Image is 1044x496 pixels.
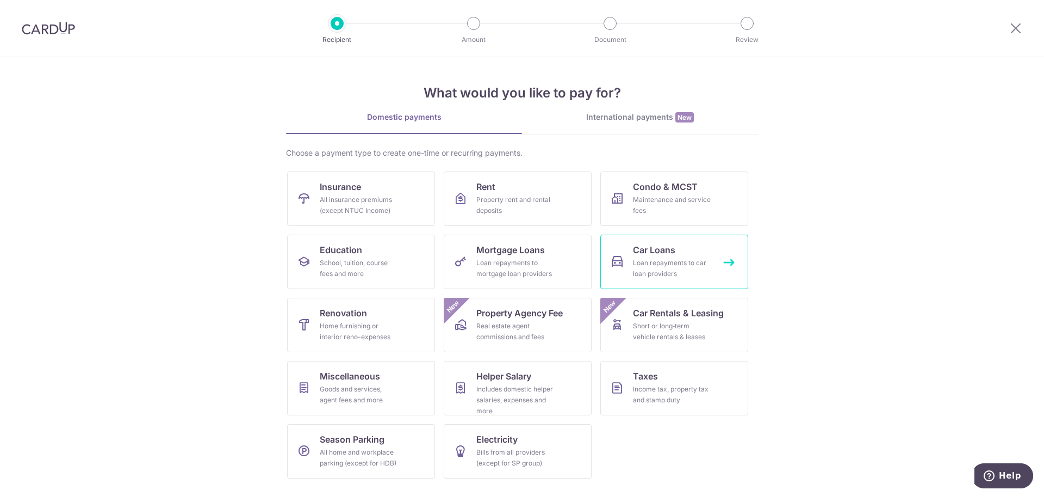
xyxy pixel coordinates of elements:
[600,235,748,289] a: Car LoansLoan repayments to car loan providers
[444,424,592,479] a: ElectricityBills from all providers (except for SP group)
[297,34,377,45] p: Recipient
[444,361,592,415] a: Helper SalaryIncludes domestic helper salaries, expenses and more
[287,361,435,415] a: MiscellaneousGoods and services, agent fees and more
[476,321,555,342] div: Real estate agent commissions and fees
[287,172,435,226] a: InsuranceAll insurance premiums (except NTUC Income)
[444,235,592,289] a: Mortgage LoansLoan repayments to mortgage loan providers
[633,180,698,193] span: Condo & MCST
[633,370,658,383] span: Taxes
[476,447,555,469] div: Bills from all providers (except for SP group)
[320,433,384,446] span: Season Parking
[601,298,619,316] span: New
[476,243,545,256] span: Mortgage Loans
[286,112,522,123] div: Domestic payments
[633,307,724,320] span: Car Rentals & Leasing
[707,34,787,45] p: Review
[320,194,398,216] div: All insurance premiums (except NTUC Income)
[286,83,758,103] h4: What would you like to pay for?
[320,307,367,320] span: Renovation
[476,307,563,320] span: Property Agency Fee
[600,172,748,226] a: Condo & MCSTMaintenance and service fees
[320,243,362,256] span: Education
[320,180,361,193] span: Insurance
[476,433,518,446] span: Electricity
[633,321,711,342] div: Short or long‑term vehicle rentals & leases
[633,258,711,279] div: Loan repayments to car loan providers
[600,361,748,415] a: TaxesIncome tax, property tax and stamp duty
[476,180,495,193] span: Rent
[24,8,47,17] span: Help
[633,384,711,406] div: Income tax, property tax and stamp duty
[476,258,555,279] div: Loan repayments to mortgage loan providers
[444,172,592,226] a: RentProperty rent and rental deposits
[320,370,380,383] span: Miscellaneous
[433,34,514,45] p: Amount
[286,148,758,158] div: Choose a payment type to create one-time or recurring payments.
[320,447,398,469] div: All home and workplace parking (except for HDB)
[444,298,462,316] span: New
[444,298,592,352] a: Property Agency FeeReal estate agent commissions and feesNew
[287,298,435,352] a: RenovationHome furnishing or interior reno-expenses
[287,424,435,479] a: Season ParkingAll home and workplace parking (except for HDB)
[633,243,675,256] span: Car Loans
[287,235,435,289] a: EducationSchool, tuition, course fees and more
[675,112,694,123] span: New
[570,34,650,45] p: Document
[476,384,555,417] div: Includes domestic helper salaries, expenses and more
[633,194,711,216] div: Maintenance and service fees
[22,22,75,35] img: CardUp
[476,194,555,216] div: Property rent and rental deposits
[476,370,531,383] span: Helper Salary
[600,298,748,352] a: Car Rentals & LeasingShort or long‑term vehicle rentals & leasesNew
[320,321,398,342] div: Home furnishing or interior reno-expenses
[320,258,398,279] div: School, tuition, course fees and more
[320,384,398,406] div: Goods and services, agent fees and more
[522,112,758,123] div: International payments
[974,463,1033,491] iframe: Opens a widget where you can find more information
